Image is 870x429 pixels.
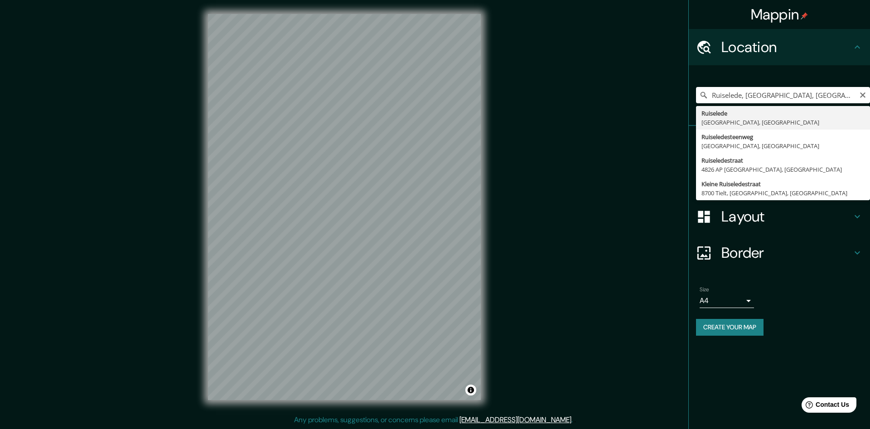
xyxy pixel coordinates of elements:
label: Size [700,286,709,294]
button: Create your map [696,319,764,336]
div: A4 [700,294,754,308]
iframe: Help widget launcher [789,394,860,419]
div: Pins [689,126,870,162]
div: 8700 Tielt, [GEOGRAPHIC_DATA], [GEOGRAPHIC_DATA] [701,188,865,198]
div: Location [689,29,870,65]
a: [EMAIL_ADDRESS][DOMAIN_NAME] [459,415,571,424]
div: [GEOGRAPHIC_DATA], [GEOGRAPHIC_DATA] [701,118,865,127]
div: Ruiselede [701,109,865,118]
img: pin-icon.png [801,12,808,19]
div: Ruiseledestraat [701,156,865,165]
button: Clear [859,90,866,99]
button: Toggle attribution [465,385,476,395]
div: Border [689,235,870,271]
div: Kleine Ruiseledestraat [701,179,865,188]
p: Any problems, suggestions, or concerns please email . [294,415,573,425]
h4: Border [721,244,852,262]
h4: Mappin [751,5,808,24]
div: [GEOGRAPHIC_DATA], [GEOGRAPHIC_DATA] [701,141,865,150]
div: . [573,415,574,425]
h4: Layout [721,207,852,226]
input: Pick your city or area [696,87,870,103]
div: . [574,415,576,425]
div: Ruiseledesteenweg [701,132,865,141]
h4: Location [721,38,852,56]
div: Layout [689,198,870,235]
div: 4826 AP [GEOGRAPHIC_DATA], [GEOGRAPHIC_DATA] [701,165,865,174]
div: Style [689,162,870,198]
canvas: Map [208,14,481,400]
